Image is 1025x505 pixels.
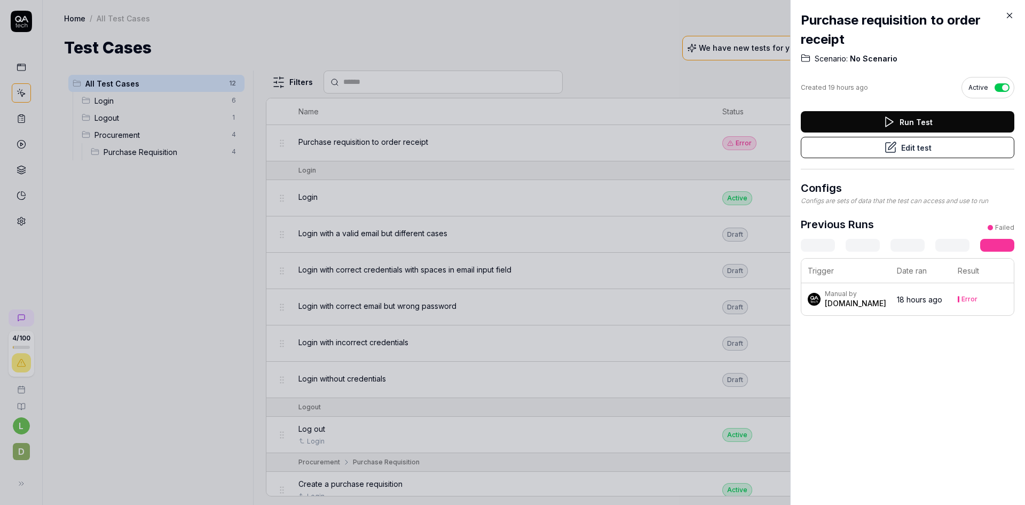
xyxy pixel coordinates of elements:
button: Run Test [801,111,1014,133]
h3: Previous Runs [801,216,874,232]
div: Configs are sets of data that the test can access and use to run [801,196,1014,206]
img: 7ccf6c19-61ad-4a6c-8811-018b02a1b829.jpg [808,293,821,306]
h3: Configs [801,180,1014,196]
div: Error [961,296,977,302]
time: 18 hours ago [897,295,942,304]
span: Active [968,83,988,92]
th: Date ran [890,259,951,283]
h2: Purchase requisition to order receipt [801,11,1014,49]
th: Trigger [801,259,890,283]
time: 19 hours ago [828,83,868,91]
span: No Scenario [848,53,897,64]
span: Scenario: [815,53,848,64]
button: Edit test [801,137,1014,158]
div: Failed [995,223,1014,232]
th: Result [951,259,1014,283]
div: Created [801,83,868,92]
div: [DOMAIN_NAME] [825,298,886,309]
div: Manual by [825,290,886,298]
